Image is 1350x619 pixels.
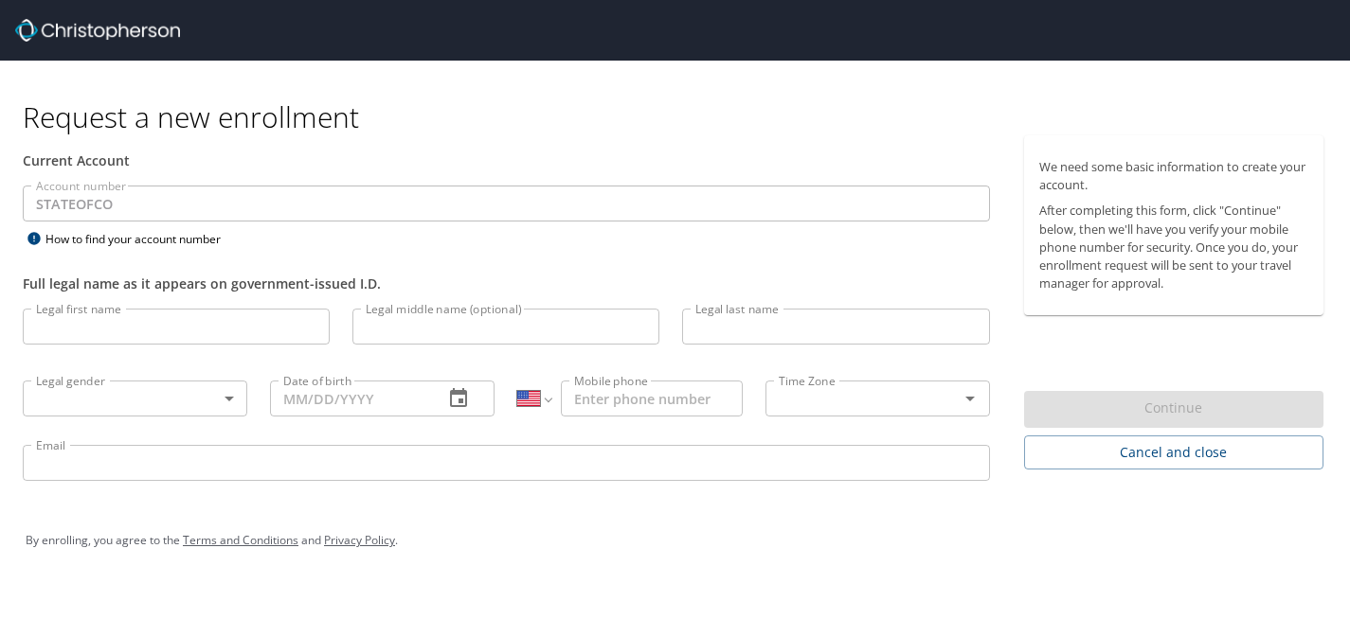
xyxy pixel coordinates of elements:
a: Terms and Conditions [183,532,298,548]
img: cbt logo [15,19,180,42]
p: After completing this form, click "Continue" below, then we'll have you verify your mobile phone ... [1039,202,1308,292]
div: Full legal name as it appears on government-issued I.D. [23,274,990,293]
input: Enter phone number [561,380,742,416]
button: Cancel and close [1024,435,1323,470]
h1: Request a new enrollment [23,98,1339,135]
div: By enrolling, you agree to the and . [26,517,1324,564]
input: MM/DD/YYYY [270,380,428,416]
div: ​ [23,380,247,416]
p: We need some basic information to create your account. [1039,158,1308,194]
div: How to find your account number [23,227,260,251]
div: Current Account [23,150,990,170]
a: Privacy Policy [324,532,395,548]
button: Open [957,385,983,412]
span: Cancel and close [1039,441,1308,465]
